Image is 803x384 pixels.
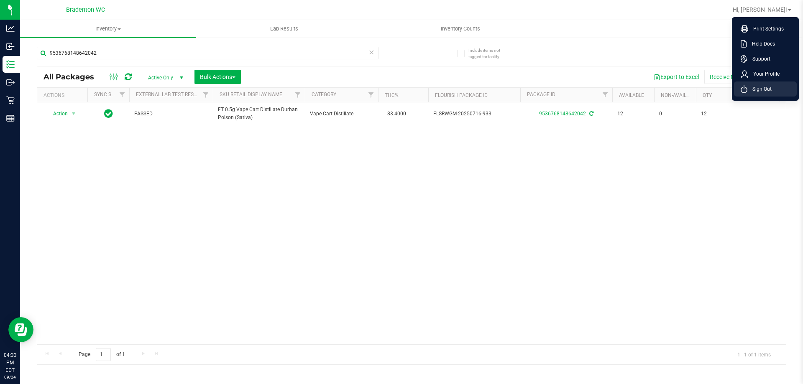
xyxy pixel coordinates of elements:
[748,25,784,33] span: Print Settings
[701,110,733,118] span: 12
[199,88,213,102] a: Filter
[37,47,378,59] input: Search Package ID, Item Name, SKU, Lot or Part Number...
[4,374,16,380] p: 09/24
[218,106,300,122] span: FT 0.5g Vape Cart Distillate Durban Poison (Sativa)
[46,108,68,120] span: Action
[220,92,282,97] a: Sku Retail Display Name
[433,110,515,118] span: FLSRWGM-20250716-933
[259,25,309,33] span: Lab Results
[43,72,102,81] span: All Packages
[115,88,129,102] a: Filter
[134,110,208,118] span: PASSED
[617,110,649,118] span: 12
[6,42,15,51] inline-svg: Inbound
[196,20,372,38] a: Lab Results
[372,20,548,38] a: Inventory Counts
[741,55,793,63] a: Support
[734,81,797,97] li: Sign Out
[6,24,15,33] inline-svg: Analytics
[748,70,780,78] span: Your Profile
[94,92,126,97] a: Sync Status
[648,70,704,84] button: Export to Excel
[200,74,235,80] span: Bulk Actions
[539,111,586,117] a: 9536768148642042
[66,6,105,13] span: Bradenton WC
[598,88,612,102] a: Filter
[291,88,305,102] a: Filter
[659,110,691,118] span: 0
[194,70,241,84] button: Bulk Actions
[527,92,555,97] a: Package ID
[6,78,15,86] inline-svg: Outbound
[385,92,399,98] a: THC%
[20,20,196,38] a: Inventory
[619,92,644,98] a: Available
[6,114,15,122] inline-svg: Reports
[741,40,793,48] a: Help Docs
[312,92,336,97] a: Category
[703,92,712,98] a: Qty
[704,70,773,84] button: Receive Non-Cannabis
[43,92,84,98] div: Actions
[383,108,410,120] span: 83.4000
[136,92,202,97] a: External Lab Test Result
[96,348,111,361] input: 1
[430,25,491,33] span: Inventory Counts
[588,111,593,117] span: Sync from Compliance System
[20,25,196,33] span: Inventory
[661,92,698,98] a: Non-Available
[468,47,510,60] span: Include items not tagged for facility
[4,351,16,374] p: 04:33 PM EDT
[364,88,378,102] a: Filter
[435,92,488,98] a: Flourish Package ID
[69,108,79,120] span: select
[747,40,775,48] span: Help Docs
[8,317,33,342] iframe: Resource center
[104,108,113,120] span: In Sync
[747,55,770,63] span: Support
[72,348,132,361] span: Page of 1
[747,85,772,93] span: Sign Out
[733,6,787,13] span: Hi, [PERSON_NAME]!
[731,348,777,361] span: 1 - 1 of 1 items
[368,47,374,58] span: Clear
[310,110,373,118] span: Vape Cart Distillate
[6,96,15,104] inline-svg: Retail
[6,60,15,69] inline-svg: Inventory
